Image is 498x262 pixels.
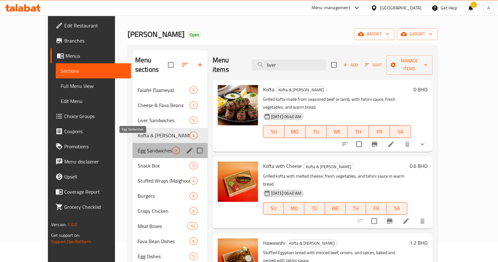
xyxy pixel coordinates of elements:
span: Kofta with Cheese [263,161,302,171]
span: A [487,4,490,11]
button: SA [387,202,407,215]
h6: 0.6 BHD [410,162,427,170]
div: Kofta & Hawawshi [286,240,337,247]
button: import [354,28,394,40]
span: Meal Boxes [138,222,187,230]
div: items [190,192,197,200]
div: items [190,101,197,109]
a: Coverage Report [50,184,131,199]
span: Select all sections [164,58,177,71]
span: Manage items [391,57,427,73]
span: Kofta & [PERSON_NAME] [303,163,354,170]
div: Kofta & Hawawshi [138,132,190,139]
button: Manage items [386,55,432,75]
div: Kofta & Hawawshi [276,86,327,94]
span: export [402,30,432,38]
button: WE [327,125,348,138]
button: Sort [363,60,384,70]
a: Support.OpsPlatform [51,237,91,246]
span: TH [350,127,366,136]
div: Snack Box0 [133,158,208,173]
span: Select to update [368,214,381,228]
div: items [190,207,197,215]
span: Add item [341,60,361,70]
span: Stuffed Wraps (Malghoom) [138,177,190,185]
span: SU [266,127,282,136]
div: items [172,147,180,154]
div: Menu-management [312,4,350,12]
button: MO [284,125,306,138]
div: items [190,117,197,124]
span: import [359,30,389,38]
div: Meal Boxes10 [133,219,208,234]
span: 6 [190,208,197,214]
span: Snack Box [138,162,190,169]
svg: Show Choices [419,140,426,148]
span: Sections [61,67,126,75]
span: Coverage Report [64,188,126,196]
span: Sort [365,61,382,69]
button: SU [263,125,284,138]
span: 10 [188,223,197,229]
a: Menus [226,8,248,16]
span: Get support on: [51,231,80,239]
span: Crispy Chicken [138,207,190,215]
div: items [187,222,197,230]
img: Kofta with Cheese [218,162,258,202]
span: Version: [51,220,66,229]
div: Stuffed Wraps (Malghoom)4 [133,173,208,188]
span: Liver Sandwiches [138,117,190,124]
button: Branch-specific-item [382,214,397,229]
p: Grilled kofta made from seasoned beef or lamb, with tahini sauce, fresh vegetables, and warm bread. [263,95,411,111]
div: Open [187,31,202,39]
span: Kofta [263,85,274,94]
span: WE [328,204,343,213]
a: Restaurants management [155,8,219,16]
button: TU [304,202,325,215]
span: MO [287,127,303,136]
button: delete [400,137,415,152]
span: TU [308,127,324,136]
span: 6 [190,238,197,244]
span: Egg Sandwiches [138,147,172,154]
span: Kofta & [PERSON_NAME] [287,240,337,247]
span: Menu disclaimer [64,158,126,165]
button: Add section [192,57,208,72]
span: 1.0.0 [67,220,77,229]
span: TU [307,204,322,213]
a: Sections [56,63,131,78]
span: MO [286,204,302,213]
button: SU [263,202,284,215]
button: FR [366,202,386,215]
h2: Menu sections [135,55,168,74]
span: 4 [190,133,197,139]
span: WE [329,127,345,136]
div: [GEOGRAPHIC_DATA] [380,4,421,11]
button: delete [415,214,430,229]
h6: 0 BHD [414,85,427,94]
a: Promotions [50,139,131,154]
span: Kofta & [PERSON_NAME] [138,132,190,139]
input: search [252,60,326,71]
div: Kofta & [PERSON_NAME]4 [133,128,208,143]
span: FR [369,204,384,213]
a: Menu disclaimer [50,154,131,169]
span: 6 [190,193,197,199]
span: Branches [64,37,126,44]
a: Edit Restaurant [50,18,131,33]
a: Edit menu item [402,217,410,225]
span: SU [266,204,281,213]
div: Falafel (Taameya)5 [133,83,208,98]
p: Grilled kofta with melted cheese, fresh vegetables, and tahini sauce in warm bread. [263,172,407,188]
div: items [190,253,197,260]
span: Menus [66,52,126,60]
span: 2 [190,102,197,108]
span: Add [342,61,359,69]
div: Cheese & Fava Beans2 [133,98,208,113]
span: Edit Restaurant [64,22,126,29]
span: Open [187,32,202,37]
span: Egg Dishes [138,253,190,260]
button: MO [284,202,304,215]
